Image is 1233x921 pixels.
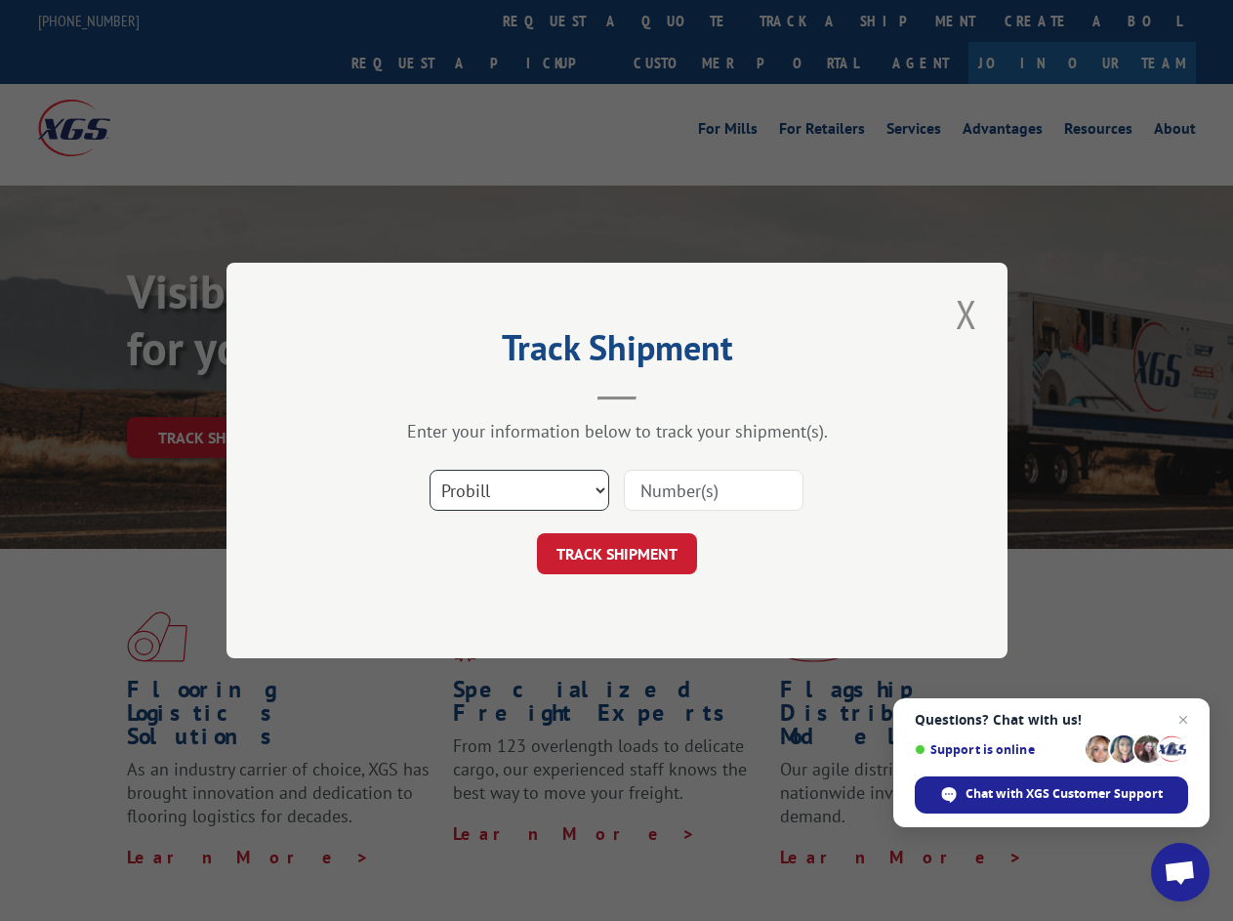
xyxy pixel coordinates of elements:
[915,742,1079,757] span: Support is online
[537,533,697,574] button: TRACK SHIPMENT
[966,785,1163,803] span: Chat with XGS Customer Support
[624,470,803,511] input: Number(s)
[1151,843,1210,901] a: Open chat
[324,420,910,442] div: Enter your information below to track your shipment(s).
[950,287,983,341] button: Close modal
[915,712,1188,728] span: Questions? Chat with us!
[324,334,910,371] h2: Track Shipment
[915,776,1188,814] span: Chat with XGS Customer Support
